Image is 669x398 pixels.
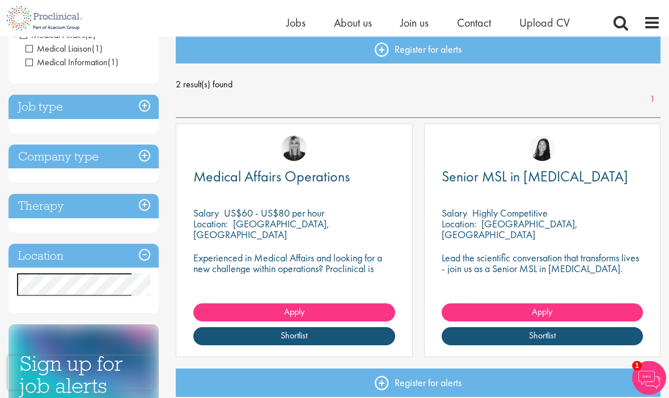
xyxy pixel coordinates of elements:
[442,218,476,231] span: Location:
[442,170,643,184] a: Senior MSL in [MEDICAL_DATA]
[442,218,578,242] p: [GEOGRAPHIC_DATA], [GEOGRAPHIC_DATA]
[334,15,372,30] a: About us
[286,15,306,30] a: Jobs
[193,167,350,187] span: Medical Affairs Operations
[400,15,429,30] a: Join us
[442,167,628,187] span: Senior MSL in [MEDICAL_DATA]
[193,207,219,220] span: Salary
[224,207,324,220] p: US$60 - US$80 per hour
[632,361,642,371] span: 1
[26,43,92,55] span: Medical Liaison
[26,57,118,69] span: Medical Information
[193,170,395,184] a: Medical Affairs Operations
[281,136,307,162] img: Janelle Jones
[108,57,118,69] span: (1)
[26,43,103,55] span: Medical Liaison
[9,244,159,269] h3: Location
[284,306,304,318] span: Apply
[26,57,108,69] span: Medical Information
[530,136,555,162] img: Numhom Sudsok
[519,15,570,30] a: Upload CV
[9,145,159,170] h3: Company type
[92,43,103,55] span: (1)
[472,207,548,220] p: Highly Competitive
[8,356,153,390] iframe: reCAPTCHA
[442,328,643,346] a: Shortlist
[442,304,643,322] a: Apply
[532,306,552,318] span: Apply
[457,15,491,30] a: Contact
[9,95,159,120] h3: Job type
[193,253,395,296] p: Experienced in Medical Affairs and looking for a new challenge within operations? Proclinical is ...
[632,361,666,395] img: Chatbot
[193,218,228,231] span: Location:
[193,304,395,322] a: Apply
[193,218,329,242] p: [GEOGRAPHIC_DATA], [GEOGRAPHIC_DATA]
[644,94,660,107] a: 1
[176,77,660,94] span: 2 result(s) found
[442,253,643,274] p: Lead the scientific conversation that transforms lives - join us as a Senior MSL in [MEDICAL_DATA].
[176,36,660,64] a: Register for alerts
[20,353,147,397] h3: Sign up for job alerts
[9,194,159,219] h3: Therapy
[193,328,395,346] a: Shortlist
[176,369,660,397] a: Register for alerts
[442,207,467,220] span: Salary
